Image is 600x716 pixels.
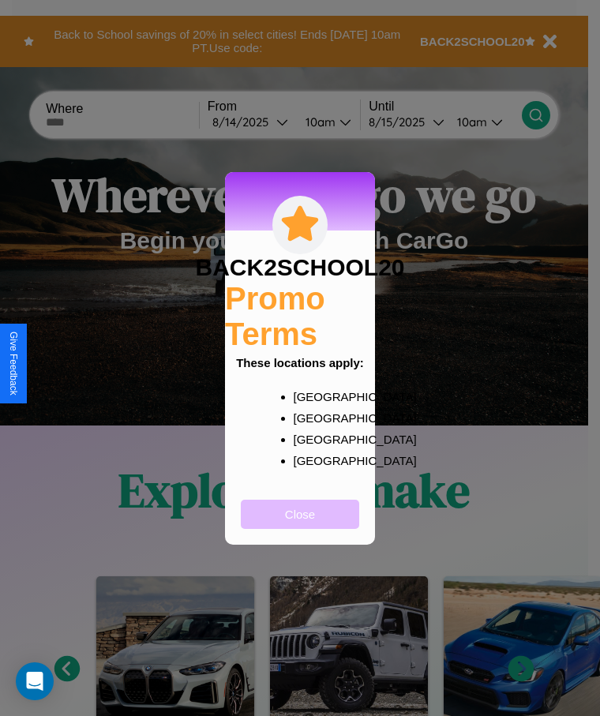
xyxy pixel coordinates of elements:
p: [GEOGRAPHIC_DATA] [294,450,339,471]
h2: Promo Terms [225,281,375,352]
b: These locations apply: [236,356,364,369]
button: Close [241,500,359,529]
p: [GEOGRAPHIC_DATA] [294,386,339,407]
p: [GEOGRAPHIC_DATA] [294,407,339,429]
p: [GEOGRAPHIC_DATA] [294,429,339,450]
div: Open Intercom Messenger [16,662,54,700]
div: Give Feedback [8,332,19,395]
h3: BACK2SCHOOL20 [195,254,404,281]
